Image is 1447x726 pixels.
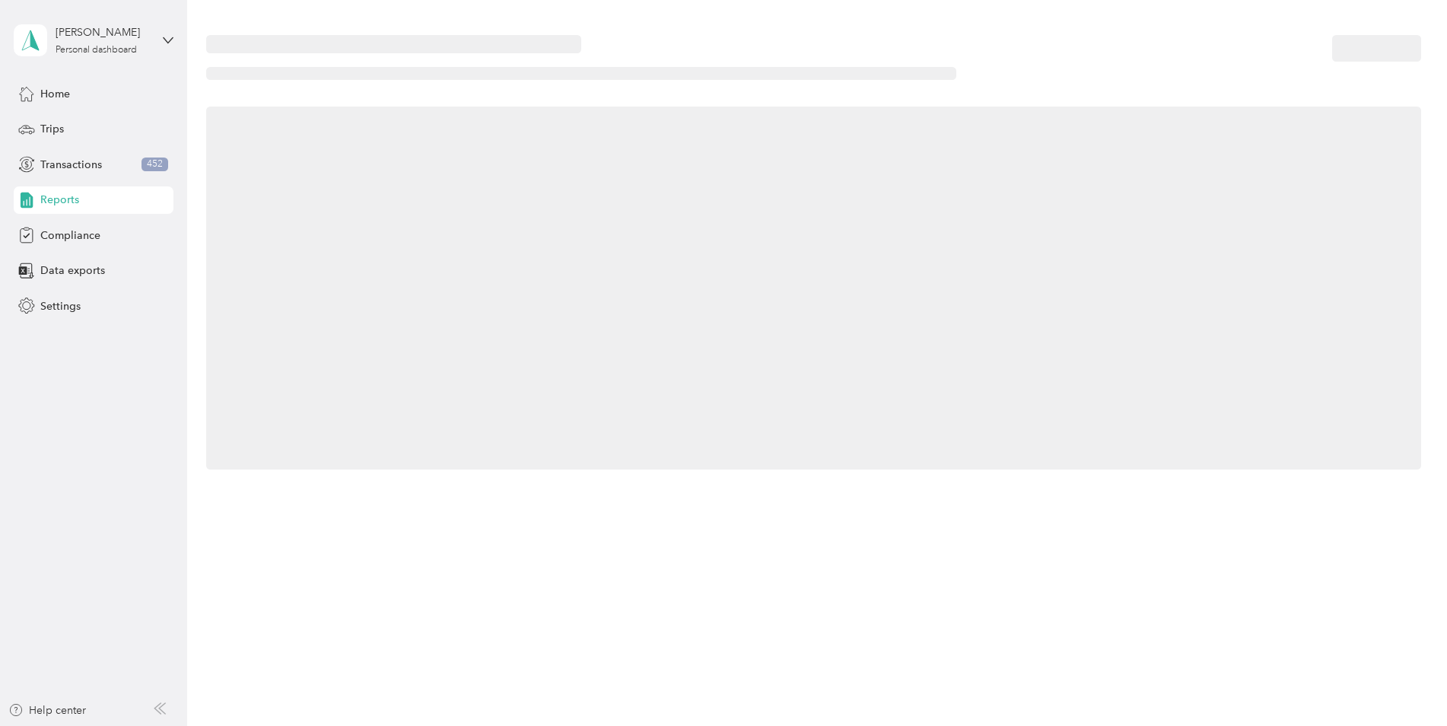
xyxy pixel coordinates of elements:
span: Transactions [40,157,102,173]
iframe: Everlance-gr Chat Button Frame [1362,641,1447,726]
span: Data exports [40,263,105,279]
div: Personal dashboard [56,46,137,55]
span: 452 [142,158,168,171]
span: Trips [40,121,64,137]
div: [PERSON_NAME] [56,24,151,40]
span: Reports [40,192,79,208]
span: Compliance [40,228,100,244]
button: Help center [8,702,86,718]
span: Home [40,86,70,102]
span: Settings [40,298,81,314]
